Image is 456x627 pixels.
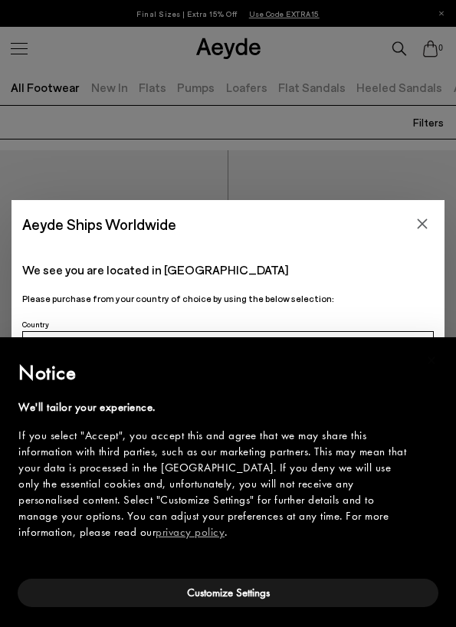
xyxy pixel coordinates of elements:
span: Country [22,320,49,329]
p: We see you are located in [GEOGRAPHIC_DATA] [22,261,434,279]
button: Close [411,212,434,235]
div: If you select "Accept", you accept this and agree that we may share this information with third p... [18,428,413,540]
span: × [427,348,437,372]
h2: Notice [18,358,413,387]
p: Please purchase from your country of choice by using the below selection: [22,291,434,306]
span: Aeyde Ships Worldwide [22,211,176,238]
button: Close this notice [413,342,450,379]
button: Customize Settings [18,579,438,607]
a: privacy policy [156,524,225,540]
div: We'll tailor your experience. [18,399,413,415]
